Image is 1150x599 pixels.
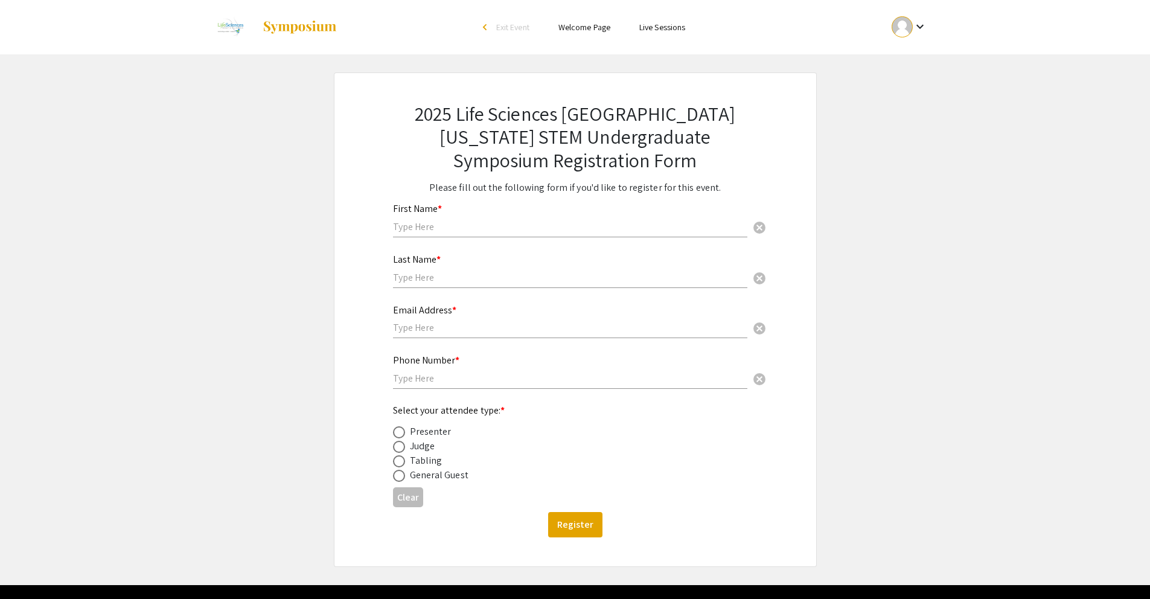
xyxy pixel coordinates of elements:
[410,468,468,482] div: General Guest
[393,102,758,171] h2: 2025 Life Sciences [GEOGRAPHIC_DATA][US_STATE] STEM Undergraduate Symposium Registration Form
[496,22,529,33] span: Exit Event
[548,512,602,537] button: Register
[393,372,747,385] input: Type Here
[393,202,442,215] mat-label: First Name
[393,487,423,507] button: Clear
[639,22,685,33] a: Live Sessions
[393,321,747,334] input: Type Here
[210,12,251,42] img: 2025 Life Sciences South Florida STEM Undergraduate Symposium
[747,367,771,391] button: Clear
[483,24,490,31] div: arrow_back_ios
[393,181,758,195] p: Please fill out the following form if you'd like to register for this event.
[410,453,442,468] div: Tabling
[747,265,771,289] button: Clear
[9,545,51,590] iframe: Chat
[752,372,767,386] span: cancel
[393,304,456,316] mat-label: Email Address
[558,22,610,33] a: Welcome Page
[747,214,771,239] button: Clear
[747,316,771,340] button: Clear
[410,439,435,453] div: Judge
[879,13,940,40] button: Expand account dropdown
[393,271,747,284] input: Type Here
[752,271,767,286] span: cancel
[393,220,747,233] input: Type Here
[393,354,459,367] mat-label: Phone Number
[262,20,337,34] img: Symposium by ForagerOne
[393,404,505,417] mat-label: Select your attendee type:
[393,253,441,266] mat-label: Last Name
[410,424,452,439] div: Presenter
[752,321,767,336] span: cancel
[913,19,927,34] mat-icon: Expand account dropdown
[210,12,338,42] a: 2025 Life Sciences South Florida STEM Undergraduate Symposium
[752,220,767,235] span: cancel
